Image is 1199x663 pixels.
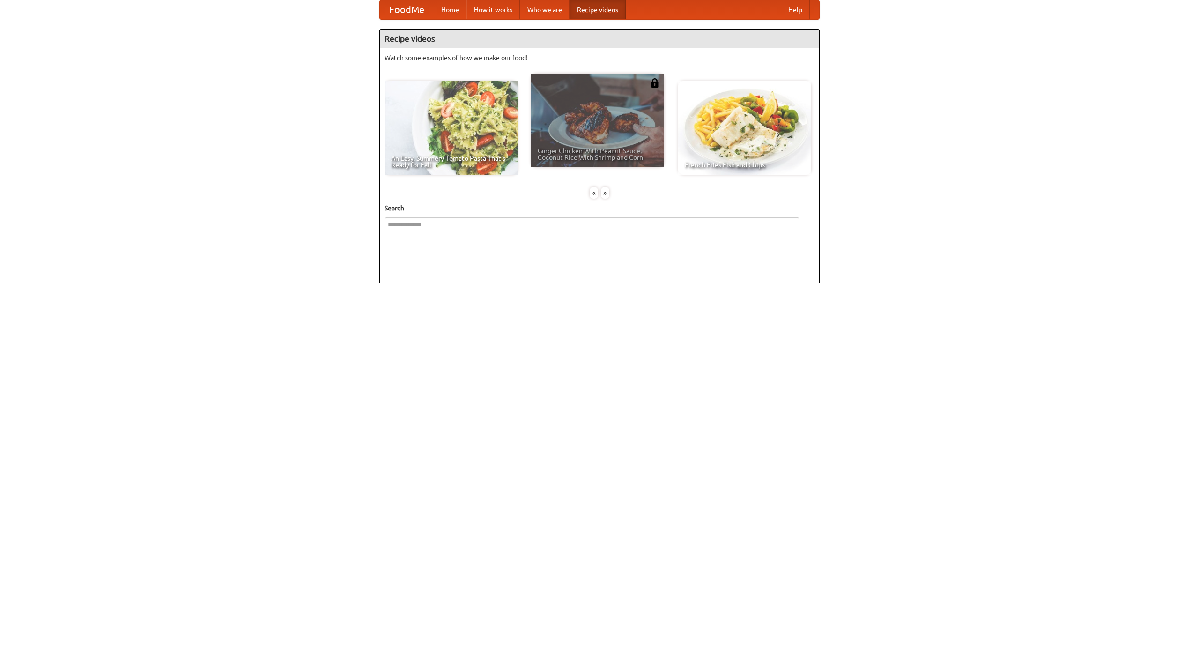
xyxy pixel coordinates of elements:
[601,187,609,199] div: »
[590,187,598,199] div: «
[391,155,511,168] span: An Easy, Summery Tomato Pasta That's Ready for Fall
[385,53,814,62] p: Watch some examples of how we make our food!
[385,81,518,175] a: An Easy, Summery Tomato Pasta That's Ready for Fall
[570,0,626,19] a: Recipe videos
[781,0,810,19] a: Help
[434,0,466,19] a: Home
[678,81,811,175] a: French Fries Fish and Chips
[466,0,520,19] a: How it works
[380,30,819,48] h4: Recipe videos
[650,78,659,88] img: 483408.png
[380,0,434,19] a: FoodMe
[685,162,805,168] span: French Fries Fish and Chips
[520,0,570,19] a: Who we are
[385,203,814,213] h5: Search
